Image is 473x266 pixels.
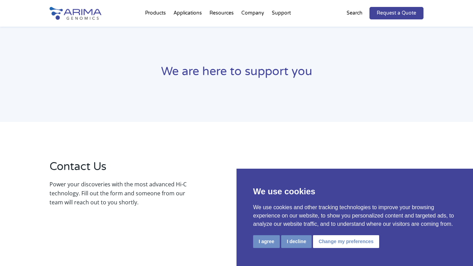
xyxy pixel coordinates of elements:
p: Power your discoveries with the most advanced Hi-C technology. Fill out the form and someone from... [50,180,187,207]
p: We use cookies and other tracking technologies to improve your browsing experience on our website... [253,203,456,228]
a: Request a Quote [369,7,423,19]
img: Arima-Genomics-logo [50,7,101,20]
h2: Contact Us [50,159,187,180]
button: I decline [281,235,312,248]
p: Search [347,9,363,18]
button: I agree [253,235,280,248]
p: We use cookies [253,185,456,198]
h1: We are here to support you [50,64,423,85]
button: Change my preferences [313,235,379,248]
